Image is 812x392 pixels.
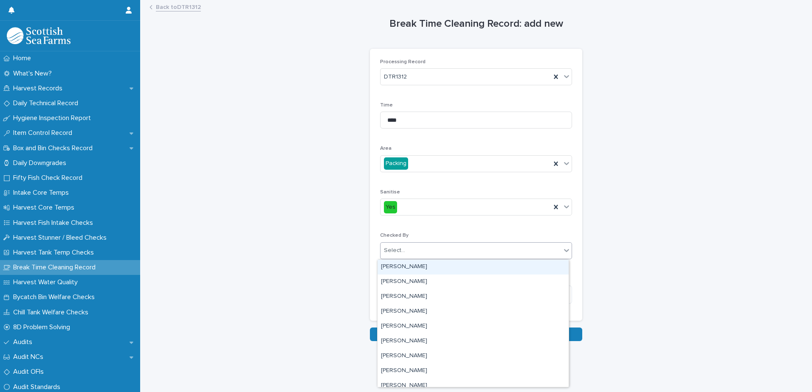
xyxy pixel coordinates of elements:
[10,204,81,212] p: Harvest Core Temps
[10,129,79,137] p: Item Control Record
[10,323,77,331] p: 8D Problem Solving
[10,189,76,197] p: Intake Core Temps
[378,260,569,274] div: Adam Jarron
[378,334,569,349] div: Alan Johnstone
[378,319,569,334] div: Alan Harpin
[10,54,38,62] p: Home
[370,18,582,30] h1: Break Time Cleaning Record: add new
[378,304,569,319] div: Alan Armitstead
[10,219,100,227] p: Harvest Fish Intake Checks
[384,73,407,81] span: DTR1312
[10,159,73,167] p: Daily Downgrades
[10,278,85,286] p: Harvest Water Quality
[370,328,582,341] button: Save
[378,274,569,289] div: Adam Shargool
[10,308,95,316] p: Chill Tank Welfare Checks
[10,84,69,92] p: Harvest Records
[156,2,201,11] a: Back toDTR1312
[7,27,70,44] img: mMrefqRFQpe26GRNOUkG
[10,293,101,301] p: Bycatch Bin Welfare Checks
[10,368,51,376] p: Audit OFIs
[380,146,392,151] span: Area
[380,190,400,195] span: Sanitise
[380,103,393,108] span: Time
[10,263,102,272] p: Break Time Cleaning Record
[378,349,569,364] div: Alan Tangny
[10,383,67,391] p: Audit Standards
[378,364,569,378] div: Alasdair MacAulay
[10,353,50,361] p: Audit NCs
[10,234,113,242] p: Harvest Stunner / Bleed Checks
[10,174,89,182] p: Fifty Fish Check Record
[10,114,98,122] p: Hygiene Inspection Report
[384,157,408,170] div: Packing
[10,99,85,107] p: Daily Technical Record
[10,249,101,257] p: Harvest Tank Temp Checks
[10,338,39,346] p: Audits
[378,289,569,304] div: Ainslie MacKenzie
[10,144,99,152] p: Box and Bin Checks Record
[380,59,426,64] span: Processing Record
[384,201,397,213] div: Yes
[384,246,405,255] div: Select...
[380,233,409,238] span: Checked By
[10,70,59,78] p: What's New?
